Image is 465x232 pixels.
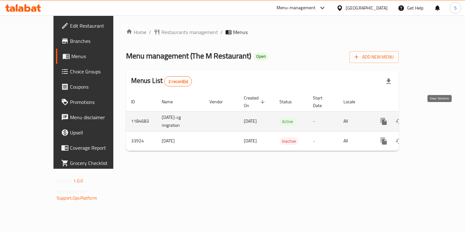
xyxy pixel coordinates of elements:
span: Name [162,98,181,106]
td: 1184683 [126,111,157,131]
div: Menu-management [277,4,316,12]
span: Get support on: [57,188,86,196]
td: 33924 [126,131,157,151]
span: Restaurants management [161,28,218,36]
span: Created On [244,94,267,109]
span: Open [254,54,268,59]
td: - [308,111,338,131]
span: Add New Menu [355,53,394,61]
span: [DATE] [244,117,257,125]
span: Menus [233,28,248,36]
span: 1.0.0 [73,177,83,185]
td: - [308,131,338,151]
button: more [376,114,391,129]
span: S [454,4,457,11]
a: Menus [56,49,131,64]
span: Vendor [209,98,231,106]
h2: Menus List [131,76,192,86]
li: / [221,28,223,36]
span: Status [279,98,300,106]
a: Home [126,28,146,36]
button: Add New Menu [349,51,399,63]
span: Active [279,118,296,125]
span: Locale [343,98,363,106]
a: Promotions [56,94,131,110]
span: Coupons [70,83,126,91]
nav: breadcrumb [126,28,399,36]
span: Menus [71,52,126,60]
span: Choice Groups [70,68,126,75]
div: [GEOGRAPHIC_DATA] [346,4,388,11]
button: more [376,133,391,149]
span: Start Date [313,94,331,109]
div: Export file [381,74,396,89]
span: Menu disclaimer [70,113,126,121]
button: Change Status [391,133,407,149]
td: All [338,111,371,131]
span: ID [131,98,143,106]
a: Coverage Report [56,140,131,155]
a: Restaurants management [154,28,218,36]
td: [DATE]-cg migration [157,111,204,131]
span: [DATE] [244,137,257,145]
a: Upsell [56,125,131,140]
div: Total records count [164,76,192,86]
table: enhanced table [126,92,442,151]
span: Grocery Checklist [70,159,126,167]
button: Change Status [391,114,407,129]
span: Inactive [279,138,299,145]
a: Support.OpsPlatform [57,194,97,202]
span: Menu management ( The M Restaurant ) [126,49,251,63]
span: Upsell [70,129,126,136]
a: Menu disclaimer [56,110,131,125]
a: Branches [56,33,131,49]
span: Branches [70,37,126,45]
span: Coverage Report [70,144,126,152]
a: Grocery Checklist [56,155,131,171]
a: Edit Restaurant [56,18,131,33]
td: All [338,131,371,151]
span: Version: [57,177,72,185]
a: Coupons [56,79,131,94]
div: Inactive [279,137,299,145]
span: Promotions [70,98,126,106]
div: Open [254,53,268,60]
span: Edit Restaurant [70,22,126,30]
th: Actions [371,92,442,112]
li: / [149,28,151,36]
span: 2 record(s) [165,78,192,85]
td: [DATE] [157,131,204,151]
a: Choice Groups [56,64,131,79]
